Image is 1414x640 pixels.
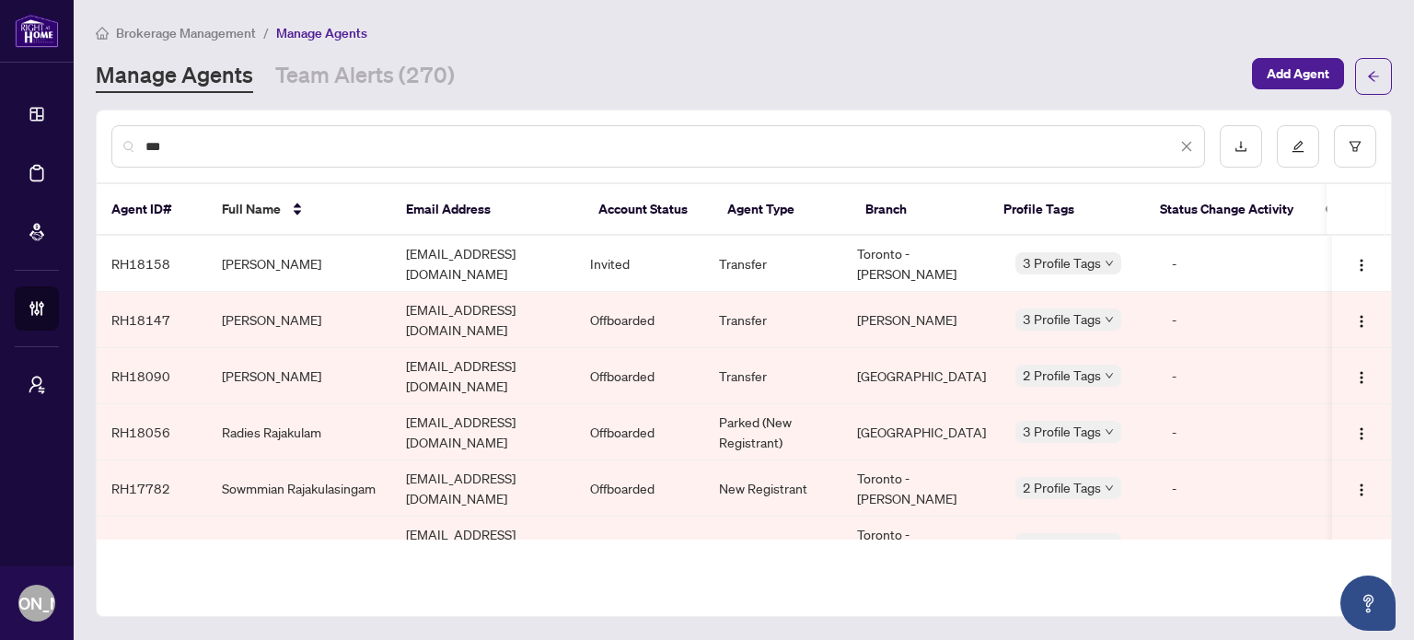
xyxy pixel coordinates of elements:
[1234,140,1247,153] span: download
[704,460,842,517] td: New Registrant
[1157,292,1323,348] td: -
[207,517,391,573] td: [PERSON_NAME]
[207,292,391,348] td: [PERSON_NAME]
[1354,370,1369,385] img: Logo
[842,517,1001,573] td: Toronto - [PERSON_NAME]
[713,184,851,236] th: Agent Type
[391,236,575,292] td: [EMAIL_ADDRESS][DOMAIN_NAME]
[1292,140,1304,153] span: edit
[222,199,281,219] span: Full Name
[391,348,575,404] td: [EMAIL_ADDRESS][DOMAIN_NAME]
[842,460,1001,517] td: Toronto - [PERSON_NAME]
[28,376,46,394] span: user-switch
[1347,249,1376,278] button: Logo
[1354,314,1369,329] img: Logo
[1340,576,1396,631] button: Open asap
[391,404,575,460] td: [EMAIL_ADDRESS][DOMAIN_NAME]
[1277,125,1319,168] button: edit
[97,348,207,404] td: RH18090
[575,292,704,348] td: Offboarded
[1105,371,1114,380] span: down
[704,348,842,404] td: Transfer
[1354,483,1369,497] img: Logo
[1105,483,1114,493] span: down
[1023,252,1101,273] span: 3 Profile Tags
[842,348,1001,404] td: [GEOGRAPHIC_DATA]
[704,236,842,292] td: Transfer
[575,517,704,573] td: Offboarded
[842,236,1001,292] td: Toronto - [PERSON_NAME]
[1157,348,1323,404] td: -
[1347,473,1376,503] button: Logo
[276,25,367,41] span: Manage Agents
[391,517,575,573] td: [EMAIL_ADDRESS][DOMAIN_NAME]
[391,184,584,236] th: Email Address
[1349,140,1362,153] span: filter
[97,184,207,236] th: Agent ID#
[96,27,109,40] span: home
[97,292,207,348] td: RH18147
[704,404,842,460] td: Parked (New Registrant)
[575,404,704,460] td: Offboarded
[15,14,59,48] img: logo
[1367,70,1380,83] span: arrow-left
[207,404,391,460] td: Radies Rajakulam
[584,184,713,236] th: Account Status
[1023,533,1101,554] span: 2 Profile Tags
[97,460,207,517] td: RH17782
[391,292,575,348] td: [EMAIL_ADDRESS][DOMAIN_NAME]
[1354,258,1369,273] img: Logo
[575,460,704,517] td: Offboarded
[1023,421,1101,442] span: 3 Profile Tags
[842,292,1001,348] td: [PERSON_NAME]
[1145,184,1311,236] th: Status Change Activity
[1334,125,1376,168] button: filter
[1157,517,1323,573] td: -
[1157,460,1323,517] td: -
[1023,308,1101,330] span: 3 Profile Tags
[391,460,575,517] td: [EMAIL_ADDRESS][DOMAIN_NAME]
[1157,404,1323,460] td: -
[263,22,269,43] li: /
[851,184,989,236] th: Branch
[704,292,842,348] td: Transfer
[1354,539,1369,553] img: Logo
[1157,236,1323,292] td: -
[1180,140,1193,153] span: close
[97,236,207,292] td: RH18158
[96,60,253,93] a: Manage Agents
[1252,58,1344,89] button: Add Agent
[275,60,455,93] a: Team Alerts (270)
[1354,426,1369,441] img: Logo
[575,348,704,404] td: Offboarded
[207,236,391,292] td: [PERSON_NAME]
[1347,417,1376,447] button: Logo
[116,25,256,41] span: Brokerage Management
[1105,427,1114,436] span: down
[1347,305,1376,334] button: Logo
[97,404,207,460] td: RH18056
[1267,59,1329,88] span: Add Agent
[842,404,1001,460] td: [GEOGRAPHIC_DATA]
[704,517,842,573] td: New Registrant
[1105,259,1114,268] span: down
[575,236,704,292] td: Invited
[207,460,391,517] td: Sowmmian Rajakulasingam
[1347,529,1376,559] button: Logo
[1023,477,1101,498] span: 2 Profile Tags
[1105,315,1114,324] span: down
[97,517,207,573] td: RH17647
[207,348,391,404] td: [PERSON_NAME]
[989,184,1145,236] th: Profile Tags
[1347,361,1376,390] button: Logo
[1220,125,1262,168] button: download
[1023,365,1101,386] span: 2 Profile Tags
[207,184,391,236] th: Full Name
